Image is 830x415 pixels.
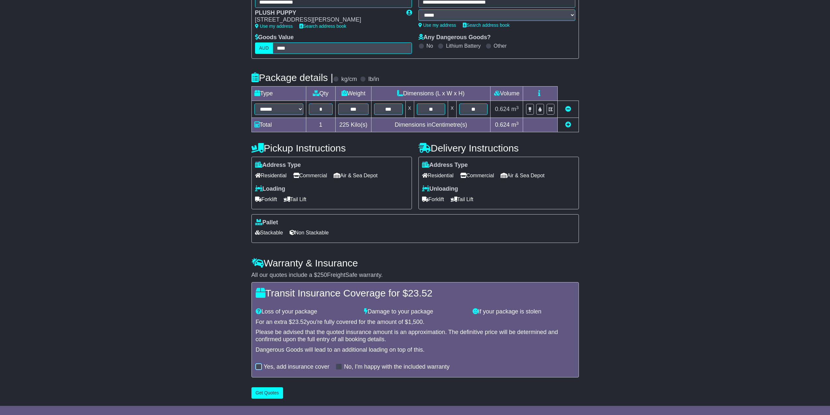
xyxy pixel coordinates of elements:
label: Pallet [255,219,278,226]
span: 23.52 [292,319,307,325]
a: Search address book [463,23,510,28]
h4: Delivery Instructions [418,143,579,153]
label: Yes, add insurance cover [264,363,329,371]
div: If your package is stolen [469,308,578,315]
span: 1,500 [408,319,423,325]
span: Forklift [422,194,444,204]
a: Use my address [418,23,456,28]
h4: Package details | [251,72,333,83]
label: Address Type [255,162,301,169]
div: Loss of your package [252,308,361,315]
label: Address Type [422,162,468,169]
label: Any Dangerous Goods? [418,34,491,41]
span: Commercial [293,170,327,181]
span: Tail Lift [451,194,474,204]
div: Dangerous Goods will lead to an additional loading on top of this. [256,346,575,354]
label: kg/cm [341,76,357,83]
td: Volume [490,87,523,101]
span: Stackable [255,228,283,238]
td: Qty [306,87,336,101]
span: Non Stackable [290,228,329,238]
label: Unloading [422,185,458,193]
span: 0.624 [495,106,510,112]
span: Residential [422,170,454,181]
div: Damage to your package [361,308,469,315]
div: Please be advised that the quoted insurance amount is an approximation. The definitive price will... [256,329,575,343]
div: PLUSH PUPPY [255,9,400,17]
div: [STREET_ADDRESS][PERSON_NAME] [255,16,400,24]
span: Residential [255,170,287,181]
td: Dimensions in Centimetre(s) [371,118,490,132]
td: Weight [336,87,371,101]
td: Dimensions (L x W x H) [371,87,490,101]
span: m [511,121,519,128]
td: x [448,101,456,118]
sup: 3 [516,105,519,110]
label: Goods Value [255,34,294,41]
span: Forklift [255,194,277,204]
span: 23.52 [408,288,432,298]
span: Commercial [460,170,494,181]
button: Get Quotes [251,387,283,399]
a: Remove this item [565,106,571,112]
a: Use my address [255,24,293,29]
td: 1 [306,118,336,132]
span: Tail Lift [284,194,307,204]
td: Kilo(s) [336,118,371,132]
td: Type [251,87,306,101]
td: x [405,101,414,118]
span: Air & Sea Depot [501,170,545,181]
span: 0.624 [495,121,510,128]
label: No [427,43,433,49]
div: All our quotes include a $ FreightSafe warranty. [251,272,579,279]
a: Add new item [565,121,571,128]
span: Air & Sea Depot [334,170,378,181]
label: No, I'm happy with the included warranty [344,363,450,371]
h4: Warranty & Insurance [251,258,579,268]
h4: Transit Insurance Coverage for $ [256,288,575,298]
label: Other [494,43,507,49]
label: AUD [255,42,273,54]
label: Loading [255,185,285,193]
a: Search address book [299,24,346,29]
sup: 3 [516,121,519,126]
span: 225 [340,121,349,128]
span: m [511,106,519,112]
h4: Pickup Instructions [251,143,412,153]
span: 250 [317,272,327,278]
div: For an extra $ you're fully covered for the amount of $ . [256,319,575,326]
td: Total [251,118,306,132]
label: lb/in [368,76,379,83]
label: Lithium Battery [446,43,481,49]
